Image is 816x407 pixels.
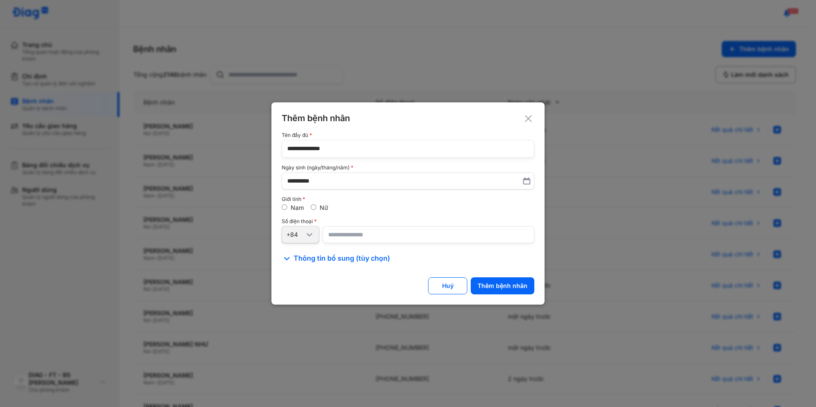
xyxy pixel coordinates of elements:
span: Thông tin bổ sung (tùy chọn) [294,253,390,264]
button: Thêm bệnh nhân [471,277,534,294]
div: Ngày sinh (ngày/tháng/năm) [282,165,534,171]
button: Huỷ [428,277,467,294]
label: Nữ [320,204,328,211]
div: +84 [286,231,304,238]
div: Thêm bệnh nhân [282,113,534,124]
div: Tên đầy đủ [282,132,534,138]
label: Nam [291,204,304,211]
div: Số điện thoại [282,218,534,224]
div: Thêm bệnh nhân [478,282,527,290]
div: Giới tính [282,196,534,202]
